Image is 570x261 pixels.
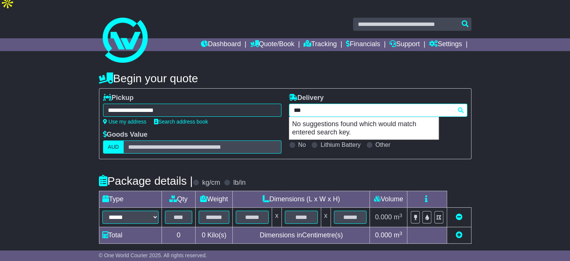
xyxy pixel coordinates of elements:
[99,227,162,244] td: Total
[370,191,407,208] td: Volume
[99,191,162,208] td: Type
[346,38,380,51] a: Financials
[162,191,196,208] td: Qty
[196,191,233,208] td: Weight
[99,175,193,187] h4: Package details |
[289,117,438,139] p: No suggestions found which would match entered search key.
[376,141,390,148] label: Other
[298,141,306,148] label: No
[429,38,462,51] a: Settings
[162,227,196,244] td: 0
[389,38,420,51] a: Support
[375,213,392,221] span: 0.000
[233,191,370,208] td: Dimensions (L x W x H)
[99,72,471,84] h4: Begin your quote
[202,231,205,239] span: 0
[304,38,337,51] a: Tracking
[272,208,281,227] td: x
[233,227,370,244] td: Dimensions in Centimetre(s)
[103,131,148,139] label: Goods Value
[321,208,331,227] td: x
[394,213,402,221] span: m
[103,140,124,154] label: AUD
[99,252,207,258] span: © One World Courier 2025. All rights reserved.
[320,141,361,148] label: Lithium Battery
[399,213,402,218] sup: 3
[250,38,294,51] a: Quote/Book
[289,104,467,117] typeahead: Please provide city
[154,119,208,125] a: Search address book
[103,119,147,125] a: Use my address
[394,231,402,239] span: m
[399,231,402,236] sup: 3
[103,94,134,102] label: Pickup
[201,38,241,51] a: Dashboard
[456,231,462,239] a: Add new item
[202,179,220,187] label: kg/cm
[196,227,233,244] td: Kilo(s)
[289,94,324,102] label: Delivery
[233,179,245,187] label: lb/in
[375,231,392,239] span: 0.000
[456,213,462,221] a: Remove this item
